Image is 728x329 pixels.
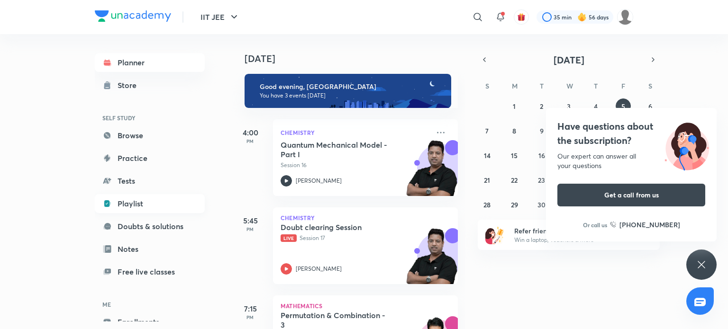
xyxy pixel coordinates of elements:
[534,148,549,163] button: September 16, 2025
[619,220,680,230] h6: [PHONE_NUMBER]
[507,172,522,187] button: September 22, 2025
[231,215,269,226] h5: 5:45
[511,200,518,209] abbr: September 29, 2025
[512,126,516,135] abbr: September 8, 2025
[485,81,489,90] abbr: Sunday
[511,176,518,185] abbr: September 22, 2025
[281,234,429,242] p: Session 17
[507,98,522,114] button: September 1, 2025
[537,200,546,209] abbr: September 30, 2025
[95,76,205,95] a: Store
[514,9,529,25] button: avatar
[577,12,587,22] img: streak
[231,226,269,232] p: PM
[621,81,625,90] abbr: Friday
[95,53,205,72] a: Planner
[538,176,545,185] abbr: September 23, 2025
[484,176,490,185] abbr: September 21, 2025
[483,200,491,209] abbr: September 28, 2025
[538,151,545,160] abbr: September 16, 2025
[118,80,142,91] div: Store
[567,102,571,111] abbr: September 3, 2025
[480,123,495,138] button: September 7, 2025
[296,177,342,185] p: [PERSON_NAME]
[557,184,705,206] button: Get a call from us
[540,81,544,90] abbr: Tuesday
[231,138,269,144] p: PM
[507,123,522,138] button: September 8, 2025
[281,140,399,159] h5: Quantum Mechanical Model - Part I
[594,102,598,111] abbr: September 4, 2025
[95,262,205,281] a: Free live classes
[534,172,549,187] button: September 23, 2025
[648,102,652,111] abbr: September 6, 2025
[480,148,495,163] button: September 14, 2025
[484,151,491,160] abbr: September 14, 2025
[281,234,297,242] span: Live
[514,236,631,244] p: Win a laptop, vouchers & more
[195,8,246,27] button: IIT JEE
[296,265,342,273] p: [PERSON_NAME]
[610,220,680,230] a: [PHONE_NUMBER]
[95,126,205,145] a: Browse
[231,303,269,314] h5: 7:15
[95,10,171,22] img: Company Logo
[534,123,549,138] button: September 9, 2025
[480,172,495,187] button: September 21, 2025
[616,98,631,114] button: September 5, 2025
[566,81,573,90] abbr: Wednesday
[583,221,607,229] p: Or call us
[95,10,171,24] a: Company Logo
[557,119,705,148] h4: Have questions about the subscription?
[485,126,489,135] abbr: September 7, 2025
[643,98,658,114] button: September 6, 2025
[95,240,205,258] a: Notes
[281,127,429,138] p: Chemistry
[95,296,205,312] h6: ME
[231,314,269,320] p: PM
[561,98,576,114] button: September 3, 2025
[231,127,269,138] h5: 4:00
[260,92,443,99] p: You have 3 events [DATE]
[540,126,544,135] abbr: September 9, 2025
[554,53,584,66] span: [DATE]
[95,171,205,190] a: Tests
[485,225,504,244] img: referral
[513,102,516,111] abbr: September 1, 2025
[557,151,705,170] div: Our expert can answer all your questions
[281,303,450,309] p: Mathematics
[95,217,205,236] a: Doubts & solutions
[588,98,603,114] button: September 4, 2025
[95,149,205,168] a: Practice
[534,98,549,114] button: September 2, 2025
[621,102,625,111] abbr: September 5, 2025
[594,81,598,90] abbr: Thursday
[260,82,443,91] h6: Good evening, [GEOGRAPHIC_DATA]
[507,148,522,163] button: September 15, 2025
[281,161,429,169] p: Session 16
[514,226,631,236] h6: Refer friends
[480,197,495,212] button: September 28, 2025
[406,228,458,293] img: unacademy
[511,151,518,160] abbr: September 15, 2025
[648,81,652,90] abbr: Saturday
[540,102,543,111] abbr: September 2, 2025
[95,110,205,126] h6: SELF STUDY
[617,9,633,25] img: Raghav sharan singh
[517,13,526,21] img: avatar
[512,81,518,90] abbr: Monday
[245,74,451,108] img: evening
[534,197,549,212] button: September 30, 2025
[245,53,467,64] h4: [DATE]
[406,140,458,205] img: unacademy
[657,119,717,170] img: ttu_illustration_new.svg
[281,215,450,221] p: Chemistry
[507,197,522,212] button: September 29, 2025
[95,194,205,213] a: Playlist
[491,53,646,66] button: [DATE]
[281,222,399,232] h5: Doubt clearing Session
